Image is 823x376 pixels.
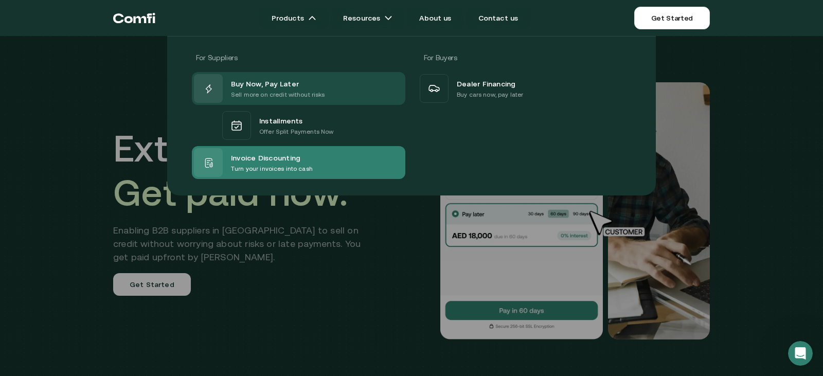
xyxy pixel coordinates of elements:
a: InstallmentsOffer Split Payments Now [192,105,405,146]
a: Resourcesarrow icons [331,8,405,28]
a: About us [407,8,463,28]
img: arrow icons [308,14,316,22]
a: Productsarrow icons [259,8,329,28]
span: Buy Now, Pay Later [231,77,299,89]
p: Turn your invoices into cash [231,164,313,174]
p: Offer Split Payments Now [259,127,333,137]
span: Invoice Discounting [231,151,300,164]
a: Invoice DiscountingTurn your invoices into cash [192,146,405,179]
span: Installments [259,114,303,127]
a: Dealer FinancingBuy cars now, pay later [418,72,631,105]
span: For Buyers [424,53,457,62]
p: Sell more on credit without risks [231,89,325,100]
span: For Suppliers [196,53,237,62]
a: Get Started [634,7,710,29]
img: arrow icons [384,14,392,22]
a: Buy Now, Pay LaterSell more on credit without risks [192,72,405,105]
iframe: Intercom live chat [788,341,813,366]
a: Return to the top of the Comfi home page [113,3,155,33]
a: Contact us [466,8,531,28]
span: Dealer Financing [457,77,516,89]
p: Buy cars now, pay later [457,89,523,100]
